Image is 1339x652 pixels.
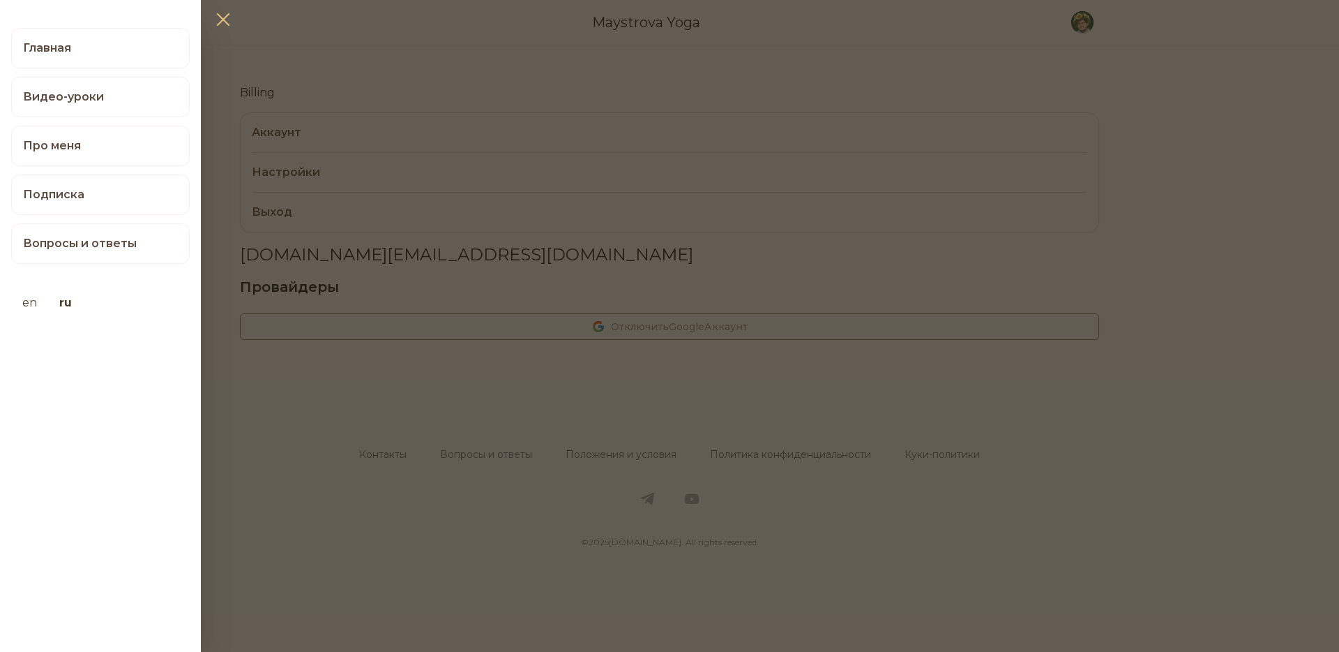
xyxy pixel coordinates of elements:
[48,283,83,323] a: ru
[11,28,190,68] a: Главная
[11,175,190,215] a: Подписка
[11,223,190,264] a: Вопросы и ответы
[11,77,190,117] a: Видео-уроки
[11,126,190,166] a: Про меня
[11,283,48,323] a: en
